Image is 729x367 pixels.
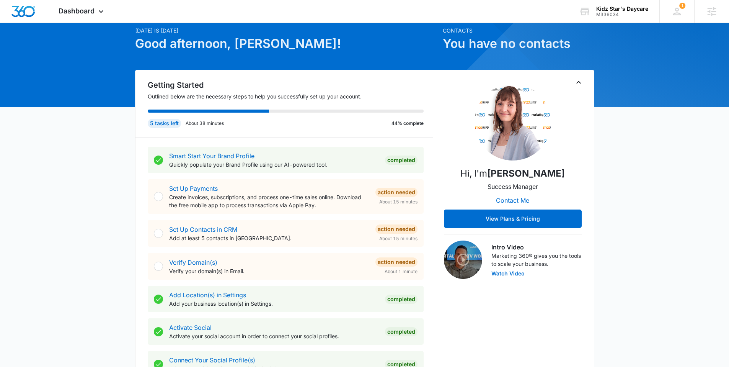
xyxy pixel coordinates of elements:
[186,120,224,127] p: About 38 minutes
[148,119,181,128] div: 5 tasks left
[574,78,583,87] button: Toggle Collapse
[385,268,418,275] span: About 1 minute
[169,152,254,160] a: Smart Start Your Brand Profile
[169,234,369,242] p: Add at least 5 contacts in [GEOGRAPHIC_DATA].
[385,327,418,336] div: Completed
[596,12,648,17] div: account id
[59,7,95,15] span: Dashboard
[169,356,255,364] a: Connect Your Social Profile(s)
[444,210,582,228] button: View Plans & Pricing
[460,167,565,180] p: Hi, I'm
[491,252,582,268] p: Marketing 360® gives you the tools to scale your business.
[475,84,551,161] img: Christy Perez
[443,26,594,34] p: Contacts
[443,34,594,53] h1: You have no contacts
[169,226,237,233] a: Set Up Contacts in CRM
[379,198,418,205] span: About 15 minutes
[169,300,379,308] p: Add your business location(s) in Settings.
[385,156,418,165] div: Completed
[391,120,424,127] p: 44% complete
[385,295,418,304] div: Completed
[491,242,582,252] h3: Intro Video
[169,259,217,266] a: Verify Domain(s)
[135,26,438,34] p: [DATE] is [DATE]
[375,188,418,197] div: Action Needed
[169,185,218,192] a: Set Up Payments
[148,92,433,100] p: Outlined below are the necessary steps to help you successfully set up your account.
[444,241,482,279] img: Intro Video
[679,3,685,9] div: notifications count
[488,191,537,210] button: Contact Me
[148,79,433,91] h2: Getting Started
[375,257,418,267] div: Action Needed
[169,193,369,209] p: Create invoices, subscriptions, and process one-time sales online. Download the free mobile app t...
[487,168,565,179] strong: [PERSON_NAME]
[169,291,246,299] a: Add Location(s) in Settings
[169,332,379,340] p: Activate your social account in order to connect your social profiles.
[135,34,438,53] h1: Good afternoon, [PERSON_NAME]!
[375,224,418,234] div: Action Needed
[596,6,648,12] div: account name
[169,161,379,169] p: Quickly populate your Brand Profile using our AI-powered tool.
[488,182,538,191] p: Success Manager
[169,267,369,275] p: Verify your domain(s) in Email.
[169,324,212,331] a: Activate Social
[491,271,525,276] button: Watch Video
[379,235,418,242] span: About 15 minutes
[679,3,685,9] span: 1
